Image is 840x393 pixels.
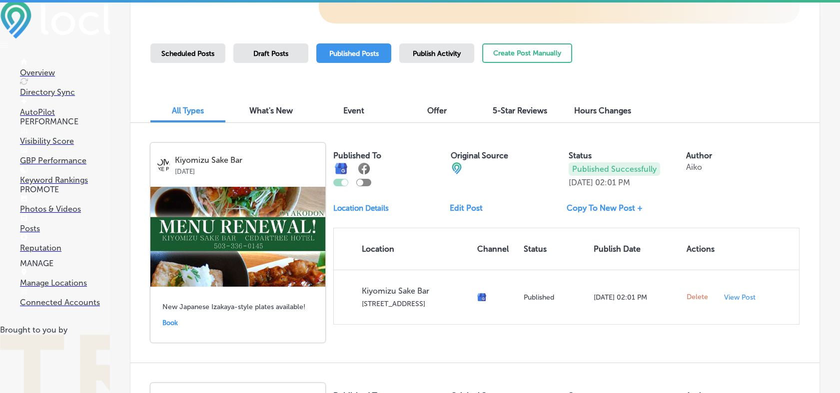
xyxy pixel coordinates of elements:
[20,78,110,97] a: Directory Sync
[333,151,381,160] label: Published To
[493,106,547,115] span: 5-Star Reviews
[20,156,110,165] p: GBP Performance
[20,195,110,214] a: Photos & Videos
[686,162,702,172] p: Aiko
[473,228,520,270] th: Channel
[724,293,758,302] a: View Post
[20,175,110,185] p: Keyword Rankings
[20,288,110,307] a: Connected Accounts
[413,49,461,58] span: Publish Activity
[334,228,473,270] th: Location
[20,98,110,117] a: AutoPilot
[157,159,170,171] img: logo
[249,106,293,115] span: What's New
[162,303,313,311] h5: New Japanese Izakaya-style plates available!
[574,106,631,115] span: Hours Changes
[20,234,110,253] a: Reputation
[20,243,110,253] p: Reputation
[20,185,110,194] p: PROMOTE
[362,286,469,296] p: Kiyomizu Sake Bar
[590,228,683,270] th: Publish Date
[20,127,110,146] a: Visibility Score
[687,293,708,302] span: Delete
[20,204,110,214] p: Photos & Videos
[150,187,325,287] img: f3977d9f-56ce-440d-941c-84358421e4e4KiyomizuMenuRenewalAd.jpg
[20,278,110,288] p: Manage Locations
[567,203,651,213] a: Copy To New Post +
[253,49,288,58] span: Draft Posts
[569,162,660,176] p: Published Successfully
[595,178,630,187] p: 02:01 PM
[724,293,756,302] p: View Post
[172,106,204,115] span: All Types
[20,68,110,77] p: Overview
[569,178,593,187] p: [DATE]
[161,49,214,58] span: Scheduled Posts
[451,162,463,174] img: cba84b02adce74ede1fb4a8549a95eca.png
[451,151,508,160] label: Original Source
[329,49,379,58] span: Published Posts
[20,298,110,307] p: Connected Accounts
[20,87,110,97] p: Directory Sync
[20,166,110,185] a: Keyword Rankings
[20,146,110,165] a: GBP Performance
[569,151,592,160] label: Status
[20,224,110,233] p: Posts
[20,107,110,117] p: AutoPilot
[175,165,318,175] p: [DATE]
[20,117,110,126] p: PERFORMANCE
[20,136,110,146] p: Visibility Score
[524,293,586,302] p: Published
[20,259,110,268] p: MANAGE
[450,203,491,213] a: Edit Post
[20,58,110,77] a: Overview
[594,293,679,302] p: [DATE] 02:01 PM
[427,106,447,115] span: Offer
[20,214,110,233] a: Posts
[686,151,712,160] label: Author
[482,43,572,63] button: Create Post Manually
[333,204,389,213] p: Location Details
[175,156,318,165] p: Kiyomizu Sake Bar
[343,106,364,115] span: Event
[20,269,110,288] a: Manage Locations
[520,228,590,270] th: Status
[683,228,720,270] th: Actions
[362,300,469,308] p: [STREET_ADDRESS]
